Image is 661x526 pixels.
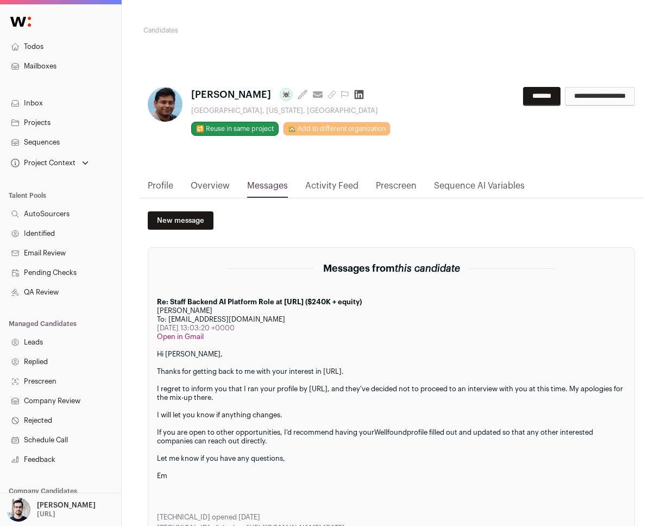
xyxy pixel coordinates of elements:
a: New message [148,211,213,230]
p: [URL] [37,510,55,518]
div: I regret to inform you that I ran your profile by [URL], and they've decided not to proceed to an... [157,385,626,402]
a: Open in Gmail [157,333,204,340]
span: [PERSON_NAME] [191,87,271,102]
div: [TECHNICAL_ID] opened [DATE] [157,513,626,522]
div: [PERSON_NAME] [157,306,626,315]
img: 10051957-medium_jpg [7,498,30,522]
p: [PERSON_NAME] [37,501,96,510]
div: Re: Staff Backend AI Platform Role at [URL] ($240K + equity) [157,298,626,306]
a: 🏡 Add to different organization [283,122,391,136]
button: Open dropdown [4,498,98,522]
img: Wellfound [4,11,37,33]
div: To: [EMAIL_ADDRESS][DOMAIN_NAME] [157,315,626,324]
div: Hi [PERSON_NAME], [157,350,626,359]
a: Activity Feed [305,179,358,198]
a: Messages [247,179,288,198]
a: Profile [148,179,173,198]
a: Prescreen [376,179,417,198]
div: Project Context [9,159,75,167]
div: Em [157,472,626,480]
div: If you are open to other opportunities, I'd recommend having your profile filled out and updated ... [157,428,626,446]
h2: Candidates [143,26,309,35]
img: 4e4117fab3343c4c3bbae60a64e1b3902337afd73437305314047b8798ead224 [148,87,182,122]
div: [GEOGRAPHIC_DATA], [US_STATE], [GEOGRAPHIC_DATA] [191,107,391,115]
div: I will let you know if anything changes. [157,411,626,419]
div: Thanks for getting back to me with your interest in [URL]. [157,367,626,376]
button: 🔂 Reuse in same project [191,122,279,136]
button: Open dropdown [9,155,91,171]
span: this candidate [395,264,460,273]
h2: Messages from [323,261,460,276]
div: Let me know if you have any questions, [157,454,626,463]
a: Overview [191,179,230,198]
a: Wellfound [374,429,407,436]
div: [DATE] 13:03:20 +0000 [157,324,626,333]
a: Sequence AI Variables [434,179,525,198]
